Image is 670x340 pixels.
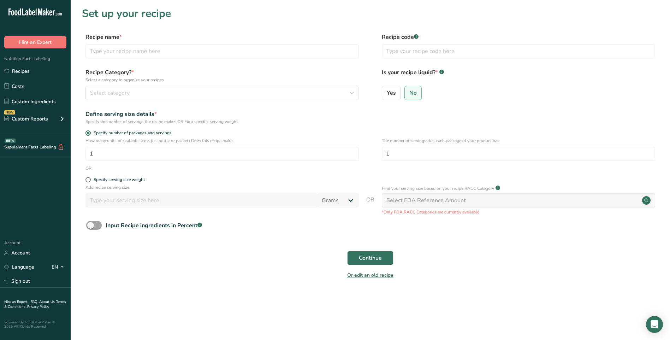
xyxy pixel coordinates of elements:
label: Is your recipe liquid? [382,68,655,83]
p: Select a category to organize your recipes [85,77,359,83]
span: Select category [90,89,130,97]
p: How many units of sealable items (i.e. bottle or packet) Does this recipe make. [85,137,359,144]
p: Find your serving size based on your recipe RACC Category [382,185,494,192]
div: OR [85,165,91,171]
div: Input Recipe ingredients in Percent [106,221,202,230]
button: Continue [347,251,393,265]
div: Powered By FoodLabelMaker © 2025 All Rights Reserved [4,320,66,329]
label: Recipe Category? [85,68,359,83]
h1: Set up your recipe [82,6,659,22]
button: Select category [85,86,359,100]
div: EN [52,263,66,271]
label: Recipe name [85,33,359,41]
a: About Us . [39,299,56,304]
button: Hire an Expert [4,36,66,48]
span: Specify number of packages and servings [91,130,172,136]
a: Privacy Policy [27,304,49,309]
a: Or edit an old recipe [347,272,393,279]
p: Add recipe serving size. [85,184,359,190]
p: The number of servings that each package of your product has. [382,137,655,144]
input: Type your serving size here [85,193,318,207]
a: Terms & Conditions . [4,299,66,309]
div: Specify the number of servings the recipe makes OR Fix a specific serving weight [85,118,359,125]
span: No [409,89,417,96]
p: *Only FDA RACC Categories are currently available [382,209,655,215]
a: Hire an Expert . [4,299,29,304]
div: NEW [4,110,15,115]
div: Select FDA Reference Amount [386,196,466,205]
span: Yes [387,89,396,96]
input: Type your recipe name here [85,44,359,58]
div: Define serving size details [85,110,359,118]
div: Specify serving size weight [94,177,145,182]
div: Custom Reports [4,115,48,123]
a: FAQ . [31,299,39,304]
span: Continue [359,254,382,262]
label: Recipe code [382,33,655,41]
span: OR [366,195,374,215]
div: Open Intercom Messenger [646,316,663,333]
div: BETA [5,139,16,143]
a: Language [4,261,34,273]
input: Type your recipe code here [382,44,655,58]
